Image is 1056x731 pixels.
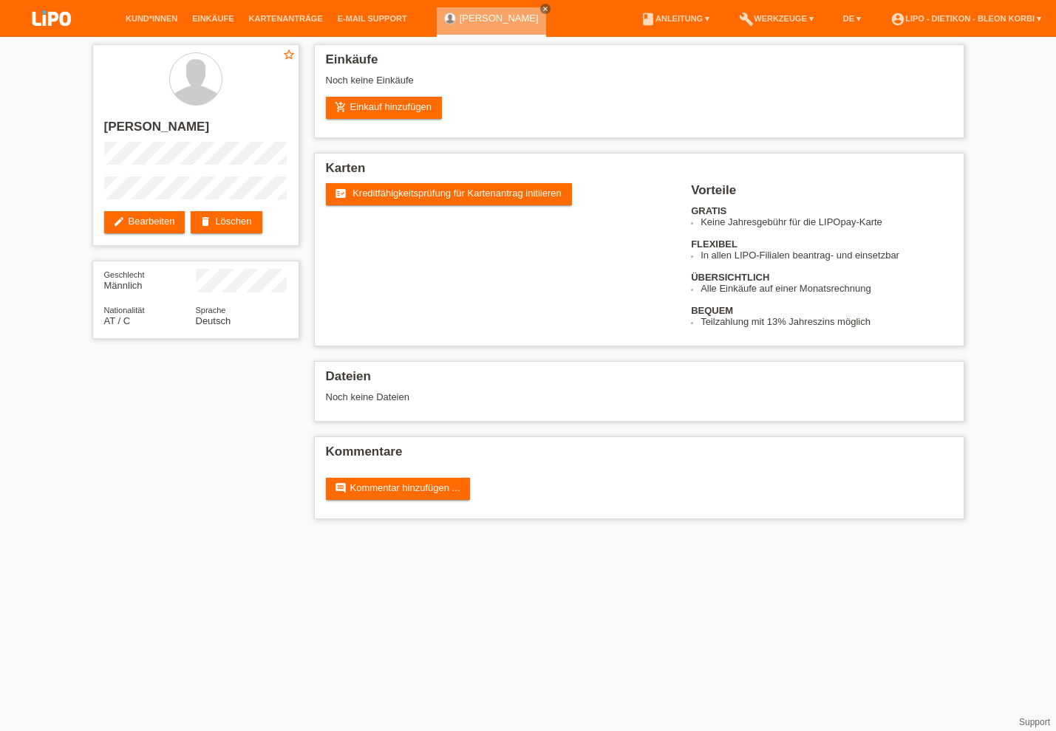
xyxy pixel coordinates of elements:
[691,305,733,316] b: BEQUEM
[104,269,196,291] div: Männlich
[15,30,89,41] a: LIPO pay
[196,315,231,326] span: Deutsch
[352,188,562,199] span: Kreditfähigkeitsprüfung für Kartenantrag initiieren
[104,120,287,142] h2: [PERSON_NAME]
[1019,717,1050,727] a: Support
[326,369,953,391] h2: Dateien
[191,211,262,233] a: deleteLöschen
[460,13,539,24] a: [PERSON_NAME]
[701,316,952,327] li: Teilzahlung mit 13% Jahreszins möglich
[242,14,330,23] a: Kartenanträge
[691,272,769,283] b: ÜBERSICHTLICH
[282,48,296,64] a: star_border
[701,283,952,294] li: Alle Einkäufe auf einer Monatsrechnung
[701,250,952,261] li: In allen LIPO-Filialen beantrag- und einsetzbar
[641,12,655,27] i: book
[335,482,347,494] i: comment
[883,14,1049,23] a: account_circleLIPO - Dietikon - Bleon Korbi ▾
[732,14,821,23] a: buildWerkzeuge ▾
[330,14,415,23] a: E-Mail Support
[701,216,952,227] li: Keine Jahresgebühr für die LIPOpay-Karte
[542,5,549,13] i: close
[633,14,717,23] a: bookAnleitung ▾
[739,12,754,27] i: build
[326,183,572,205] a: fact_check Kreditfähigkeitsprüfung für Kartenantrag initiieren
[326,161,953,183] h2: Karten
[691,205,726,216] b: GRATIS
[326,391,777,402] div: Noch keine Dateien
[104,306,145,315] span: Nationalität
[326,445,953,467] h2: Kommentare
[196,306,226,315] span: Sprache
[335,188,347,199] i: fact_check
[890,12,905,27] i: account_circle
[113,216,125,227] i: edit
[118,14,185,23] a: Kund*innen
[104,211,185,233] a: editBearbeiten
[282,48,296,61] i: star_border
[200,216,211,227] i: delete
[335,101,347,113] i: add_shopping_cart
[691,238,738,250] b: FLEXIBEL
[326,75,953,97] div: Noch keine Einkäufe
[326,52,953,75] h2: Einkäufe
[185,14,241,23] a: Einkäufe
[836,14,868,23] a: DE ▾
[540,4,551,14] a: close
[104,315,131,326] span: Österreich / C / 22.06.2013
[326,478,471,500] a: commentKommentar hinzufügen ...
[691,183,952,205] h2: Vorteile
[326,97,443,119] a: add_shopping_cartEinkauf hinzufügen
[104,270,145,279] span: Geschlecht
